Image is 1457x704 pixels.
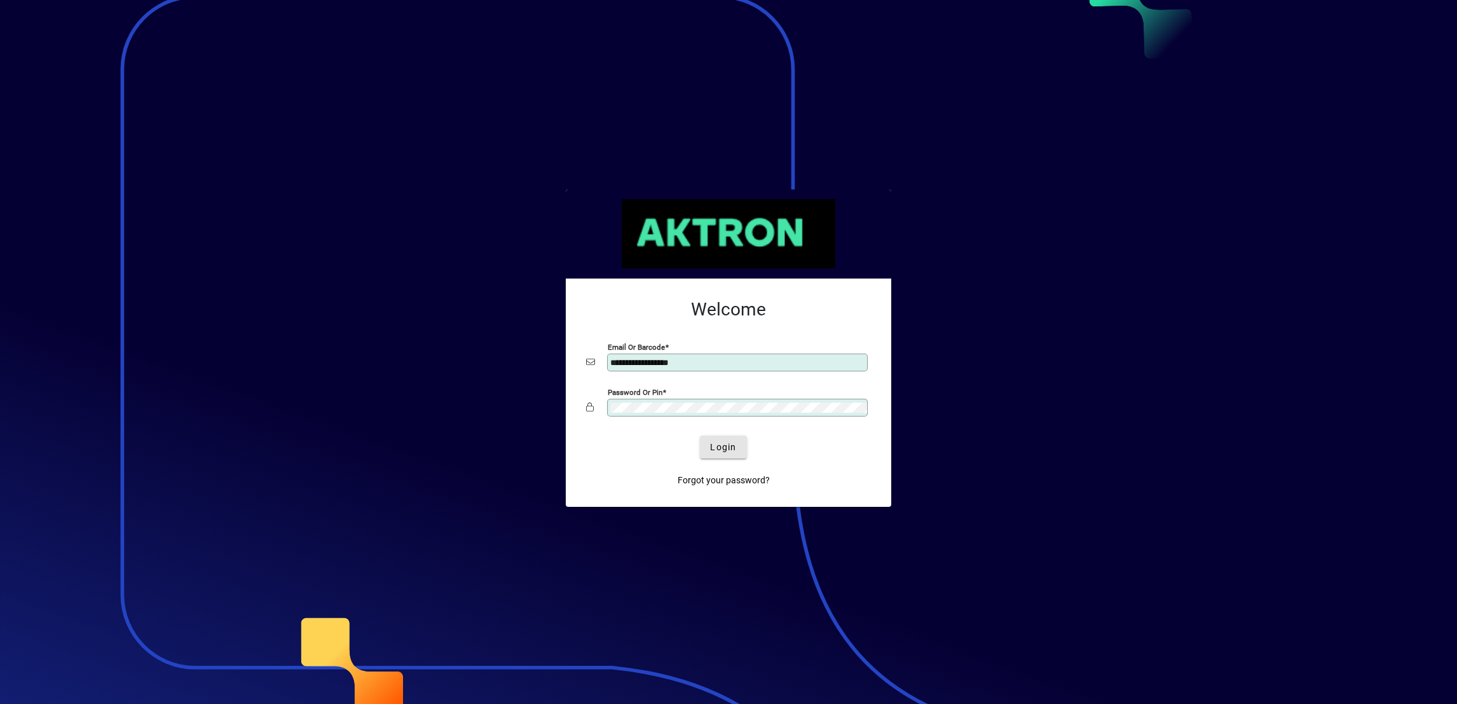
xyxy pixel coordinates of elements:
h2: Welcome [586,299,871,321]
button: Login [700,436,746,459]
span: Forgot your password? [678,474,770,487]
mat-label: Email or Barcode [608,343,665,352]
mat-label: Password or Pin [608,388,662,397]
a: Forgot your password? [673,469,775,492]
span: Login [710,441,736,454]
